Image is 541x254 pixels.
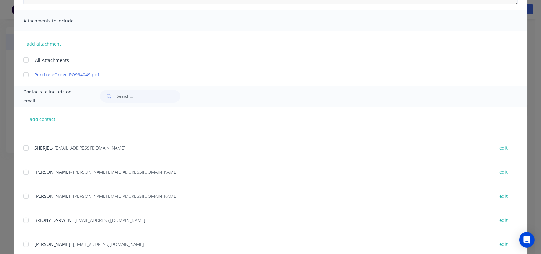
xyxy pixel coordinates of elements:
button: add contact [23,114,62,124]
span: - [EMAIL_ADDRESS][DOMAIN_NAME] [70,241,144,247]
span: Attachments to include [23,16,94,25]
button: edit [495,144,511,152]
span: [PERSON_NAME] [34,241,70,247]
button: edit [495,216,511,224]
span: [PERSON_NAME] [34,193,70,199]
span: Contacts to include on email [23,87,84,105]
span: - [PERSON_NAME][EMAIL_ADDRESS][DOMAIN_NAME] [70,193,177,199]
span: BRIONY DARWEN [34,217,72,223]
span: - [EMAIL_ADDRESS][DOMAIN_NAME] [72,217,145,223]
span: All Attachments [35,57,69,64]
span: - [PERSON_NAME][EMAIL_ADDRESS][DOMAIN_NAME] [70,169,177,175]
span: SHERJEL [34,145,52,151]
input: Search... [117,90,180,103]
span: - [EMAIL_ADDRESS][DOMAIN_NAME] [52,145,125,151]
a: PurchaseOrder_PO994049.pdf [34,71,488,78]
button: add attachment [23,39,64,48]
div: Open Intercom Messenger [519,232,535,248]
span: [PERSON_NAME] [34,169,70,175]
button: edit [495,168,511,176]
button: edit [495,192,511,200]
button: edit [495,240,511,249]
